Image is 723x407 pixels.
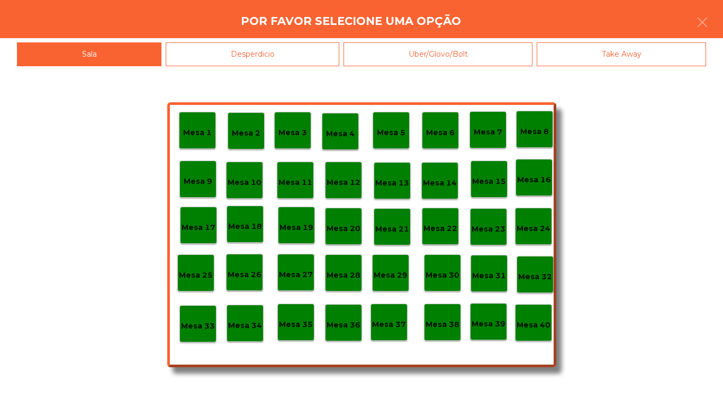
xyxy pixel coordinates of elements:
p: Mesa 13 [375,177,409,189]
p: Mesa 38 [426,318,459,331]
p: Mesa 31 [472,270,506,282]
p: Mesa 19 [279,222,313,234]
p: Mesa 28 [327,269,360,281]
p: Mesa 39 [472,318,505,330]
p: Mesa 35 [279,318,313,331]
p: Mesa 14 [423,177,457,189]
p: Mesa 10 [228,176,261,189]
p: Mesa 5 [377,127,405,139]
p: Mesa 8 [520,126,549,138]
p: Mesa 1 [183,127,212,139]
p: Mesa 11 [278,176,312,189]
p: Mesa 25 [179,269,213,281]
p: Mesa 15 [472,175,506,188]
p: Mesa 18 [228,220,262,233]
div: Sala [17,42,161,66]
p: Mesa 33 [181,320,215,332]
div: Take Away [537,42,706,66]
p: Mesa 9 [184,175,212,188]
p: Mesa 4 [326,128,355,140]
p: Mesa 40 [517,319,550,331]
p: Mesa 27 [279,269,313,281]
p: Mesa 12 [327,176,360,189]
p: Mesa 7 [474,126,502,138]
div: Desperdicio [166,42,339,66]
p: Mesa 36 [327,319,360,331]
p: Mesa 22 [423,223,457,235]
p: Mesa 26 [228,269,261,281]
p: Mesa 37 [372,318,406,331]
div: Uber/Glovo/Bolt [344,42,532,66]
p: Mesa 34 [228,320,262,332]
p: Mesa 32 [518,271,552,283]
p: Mesa 21 [375,223,409,235]
p: Mesa 16 [517,174,551,186]
p: Mesa 3 [278,127,307,139]
p: Mesa 17 [182,222,215,234]
p: Mesa 30 [426,269,459,281]
p: Mesa 23 [472,223,505,235]
p: Mesa 20 [327,223,360,235]
h4: Por favor selecione uma opção [241,13,461,29]
p: Mesa 24 [517,223,550,235]
p: Mesa 6 [426,127,455,139]
p: Mesa 29 [374,269,408,281]
p: Mesa 2 [232,127,260,139]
